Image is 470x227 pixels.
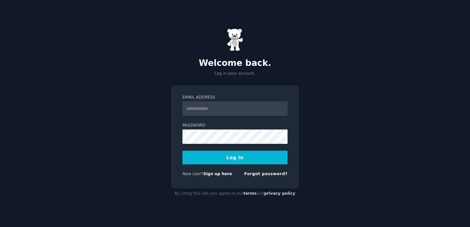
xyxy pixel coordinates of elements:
[227,28,243,51] img: Gummy Bear
[182,95,288,100] label: Email Address
[264,191,295,196] a: privacy policy
[182,172,203,176] span: New user?
[243,191,257,196] a: terms
[182,123,288,129] label: Password
[171,58,299,68] h2: Welcome back.
[203,172,232,176] a: Sign up here
[182,151,288,164] button: Log In
[171,71,299,77] p: Log in your account.
[244,172,288,176] a: Forgot password?
[171,189,299,199] div: By using this site you agree to our and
